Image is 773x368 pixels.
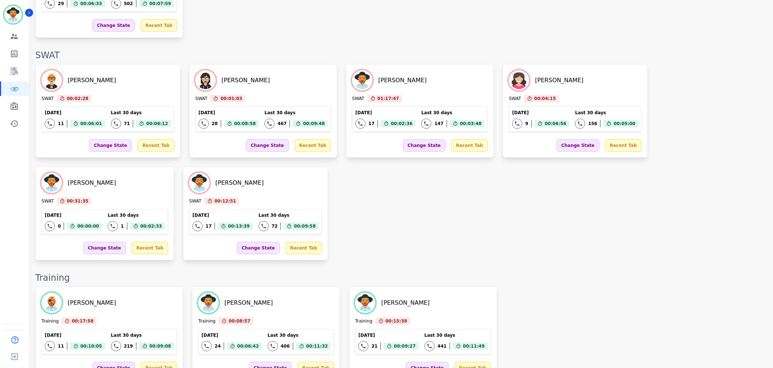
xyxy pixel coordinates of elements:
div: Change State [246,139,288,152]
div: Change State [237,242,279,254]
img: Avatar [352,70,372,91]
div: [PERSON_NAME] [68,76,116,85]
div: Training [355,318,372,325]
span: 00:06:01 [80,120,102,127]
div: SWAT [41,198,53,205]
div: 219 [124,343,133,349]
div: [PERSON_NAME] [381,299,430,307]
div: 24 [215,343,221,349]
div: Change State [557,139,599,152]
div: [PERSON_NAME] [224,299,273,307]
div: 441 [438,343,447,349]
div: [DATE] [358,332,418,338]
span: 00:05:00 [614,120,635,127]
div: Last 30 days [268,332,331,338]
span: 00:01:03 [220,95,242,102]
div: [PERSON_NAME] [215,179,264,187]
div: 502 [124,1,133,7]
div: 467 [278,121,287,127]
div: Training [41,318,59,325]
div: [DATE] [45,332,105,338]
div: Change State [403,139,446,152]
span: 00:17:58 [72,317,93,325]
div: 21 [371,343,378,349]
div: Last 30 days [264,110,328,116]
div: [PERSON_NAME] [378,76,427,85]
div: 28 [212,121,218,127]
div: Recent Tab [141,19,177,32]
div: 156 [588,121,597,127]
img: Avatar [41,70,62,91]
span: 00:11:32 [306,343,328,350]
div: 406 [281,343,290,349]
div: Recent Tab [138,139,174,152]
div: 11 [58,121,64,127]
div: SWAT [41,96,53,102]
span: 00:09:08 [150,343,171,350]
div: Recent Tab [451,139,488,152]
span: 00:09:48 [303,120,325,127]
div: SWAT [509,96,521,102]
span: 00:09:58 [294,223,316,230]
div: SWAT [352,96,364,102]
div: Training [35,272,766,284]
span: 00:11:49 [463,343,485,350]
div: 71 [124,121,130,127]
img: Avatar [41,293,62,313]
div: 11 [58,343,64,349]
div: [PERSON_NAME] [68,299,116,307]
img: Avatar [189,173,210,193]
div: Last 30 days [425,332,488,338]
div: [PERSON_NAME] [222,76,270,85]
div: Recent Tab [605,139,642,152]
span: 00:08:57 [229,317,251,325]
div: [DATE] [202,332,262,338]
span: 00:06:42 [237,343,259,350]
span: 00:13:39 [228,223,250,230]
div: 72 [272,223,278,229]
div: [PERSON_NAME] [535,76,583,85]
span: 00:15:38 [386,317,407,325]
div: Change State [92,19,135,32]
span: 00:03:48 [460,120,482,127]
div: Last 30 days [111,332,174,338]
img: Avatar [41,173,62,193]
img: Bordered avatar [4,6,22,23]
div: Change State [83,242,126,254]
div: Last 30 days [421,110,485,116]
img: Avatar [195,70,216,91]
div: Last 30 days [575,110,638,116]
div: Last 30 days [108,212,165,218]
div: 29 [58,1,64,7]
img: Avatar [355,293,375,313]
div: [DATE] [192,212,252,218]
div: [PERSON_NAME] [68,179,116,187]
div: 0 [58,223,61,229]
div: [DATE] [45,110,105,116]
div: Recent Tab [132,242,168,254]
img: Avatar [198,293,219,313]
span: 00:08:58 [234,120,256,127]
div: Last 30 days [259,212,319,218]
div: Training [198,318,215,325]
div: Recent Tab [286,242,322,254]
span: 00:02:36 [391,120,413,127]
span: 00:09:27 [394,343,416,350]
div: [DATE] [355,110,415,116]
span: 00:02:33 [140,223,162,230]
span: 00:10:05 [80,343,102,350]
div: Last 30 days [111,110,171,116]
div: [DATE] [512,110,569,116]
span: 00:06:56 [545,120,567,127]
span: 00:31:35 [67,197,89,205]
div: SWAT [195,96,207,102]
span: 01:17:47 [378,95,399,102]
img: Avatar [509,70,529,91]
div: Recent Tab [295,139,331,152]
div: [DATE] [199,110,259,116]
span: 00:02:28 [67,95,89,102]
div: 147 [434,121,443,127]
div: SWAT [35,49,766,61]
div: 1 [121,223,124,229]
span: 00:00:00 [77,223,99,230]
